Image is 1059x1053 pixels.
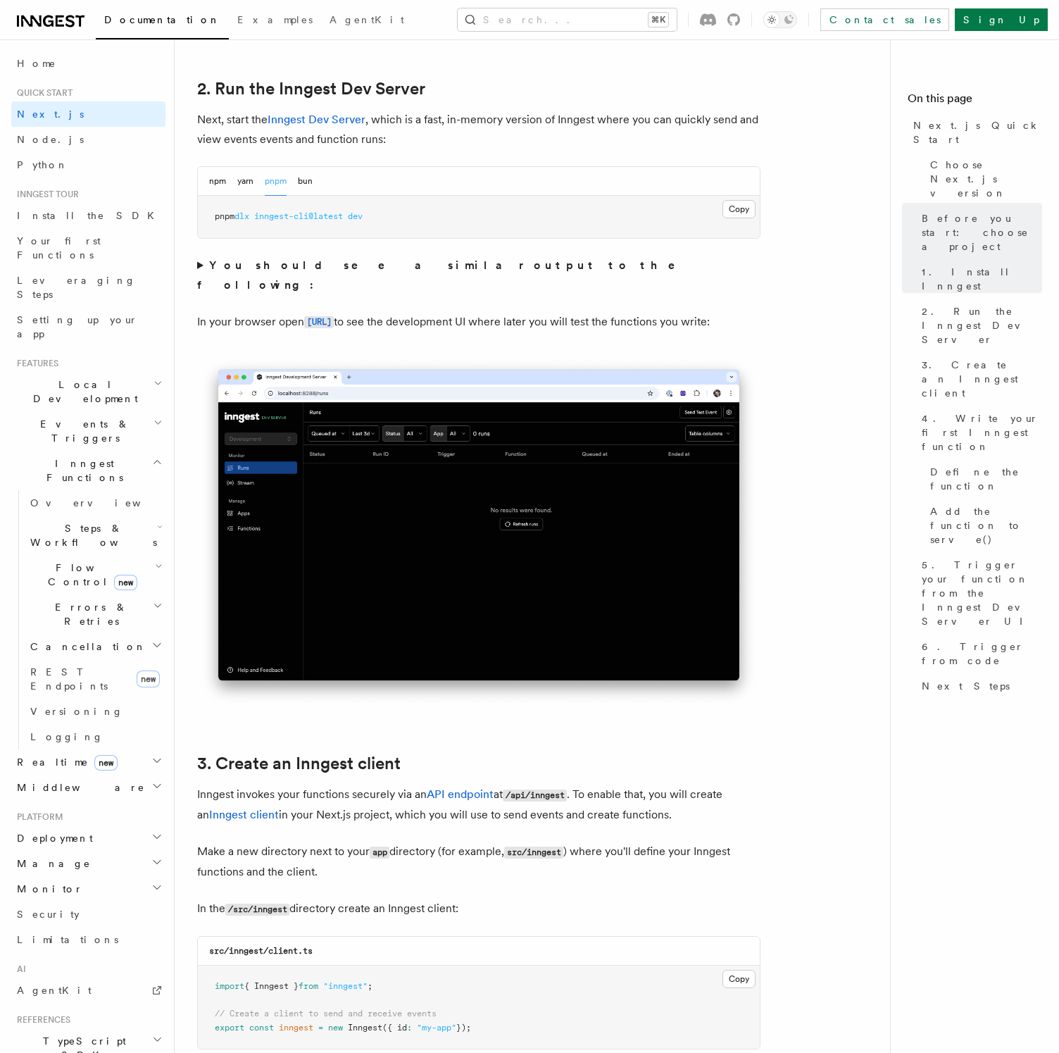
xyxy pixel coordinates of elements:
span: { Inngest } [244,981,299,991]
a: Python [11,152,165,177]
span: Leveraging Steps [17,275,136,300]
span: new [137,671,160,687]
a: Contact sales [820,8,949,31]
span: Next.js [17,108,84,120]
span: Documentation [104,14,220,25]
div: Inngest Functions [11,490,165,749]
span: Choose Next.js version [930,158,1042,200]
p: Make a new directory next to your directory (for example, ) where you'll define your Inngest func... [197,842,760,882]
span: REST Endpoints [30,666,108,692]
span: : [407,1023,412,1033]
span: Events & Triggers [11,417,153,445]
a: Your first Functions [11,228,165,268]
span: Python [17,159,68,170]
summary: You should see a similar output to the following: [197,256,760,295]
a: Inngest client [209,808,279,821]
span: // Create a client to send and receive events [215,1009,437,1018]
p: Next, start the , which is a fast, in-memory version of Inngest where you can quickly send and vi... [197,110,760,149]
span: Manage [11,856,91,871]
span: }); [456,1023,471,1033]
a: Overview [25,490,165,516]
span: Deployment [11,831,93,845]
a: 3. Create an Inngest client [916,352,1042,406]
button: Flow Controlnew [25,555,165,594]
span: Before you start: choose a project [922,211,1042,254]
a: 1. Install Inngest [916,259,1042,299]
a: Limitations [11,927,165,952]
span: Limitations [17,934,118,945]
a: Choose Next.js version [925,152,1042,206]
a: [URL] [304,315,334,328]
code: src/inngest [504,847,563,859]
span: Inngest Functions [11,456,152,485]
span: new [94,755,118,771]
code: [URL] [304,316,334,328]
a: Inngest Dev Server [268,113,365,126]
button: Cancellation [25,634,165,659]
button: Events & Triggers [11,411,165,451]
code: /api/inngest [503,790,567,802]
a: Node.js [11,127,165,152]
button: Middleware [11,775,165,800]
span: 1. Install Inngest [922,265,1042,293]
button: Steps & Workflows [25,516,165,555]
a: API endpoint [427,787,494,801]
a: Install the SDK [11,203,165,228]
span: AI [11,964,26,975]
span: Setting up your app [17,314,138,339]
span: import [215,981,244,991]
span: Security [17,909,80,920]
span: export [215,1023,244,1033]
a: 2. Run the Inngest Dev Server [916,299,1042,352]
button: Toggle dark mode [763,11,797,28]
a: 6. Trigger from code [916,634,1042,673]
span: 3. Create an Inngest client [922,358,1042,400]
span: new [114,575,137,590]
button: Copy [722,970,756,988]
span: Your first Functions [17,235,101,261]
span: 2. Run the Inngest Dev Server [922,304,1042,347]
span: Add the function to serve() [930,504,1042,547]
button: Monitor [11,876,165,902]
span: Overview [30,497,175,509]
p: In the directory create an Inngest client: [197,899,760,919]
a: 2. Run the Inngest Dev Server [197,79,425,99]
span: "inngest" [323,981,368,991]
kbd: ⌘K [648,13,668,27]
span: ; [368,981,372,991]
code: src/inngest/client.ts [209,946,313,956]
span: Define the function [930,465,1042,493]
span: Next Steps [922,679,1010,693]
a: Logging [25,724,165,749]
span: Next.js Quick Start [913,118,1042,147]
a: Documentation [96,4,229,39]
span: Monitor [11,882,83,896]
span: Steps & Workflows [25,521,157,549]
span: Errors & Retries [25,600,153,628]
span: Quick start [11,87,73,99]
span: Install the SDK [17,210,163,221]
span: const [249,1023,274,1033]
span: 5. Trigger your function from the Inngest Dev Server UI [922,558,1042,628]
button: bun [298,167,313,196]
a: 3. Create an Inngest client [197,754,401,773]
span: inngest [279,1023,313,1033]
span: Inngest [348,1023,382,1033]
span: Inngest tour [11,189,79,200]
span: Realtime [11,755,118,769]
p: Inngest invokes your functions securely via an at . To enable that, you will create an in your Ne... [197,785,760,825]
span: Examples [237,14,313,25]
span: Node.js [17,134,84,145]
span: Flow Control [25,561,155,589]
a: Add the function to serve() [925,499,1042,552]
button: Copy [722,200,756,218]
a: Sign Up [955,8,1048,31]
a: AgentKit [11,978,165,1003]
button: Deployment [11,825,165,851]
a: REST Endpointsnew [25,659,165,699]
span: Features [11,358,58,369]
code: app [370,847,389,859]
span: = [318,1023,323,1033]
button: Search...⌘K [458,8,677,31]
a: AgentKit [321,4,413,38]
